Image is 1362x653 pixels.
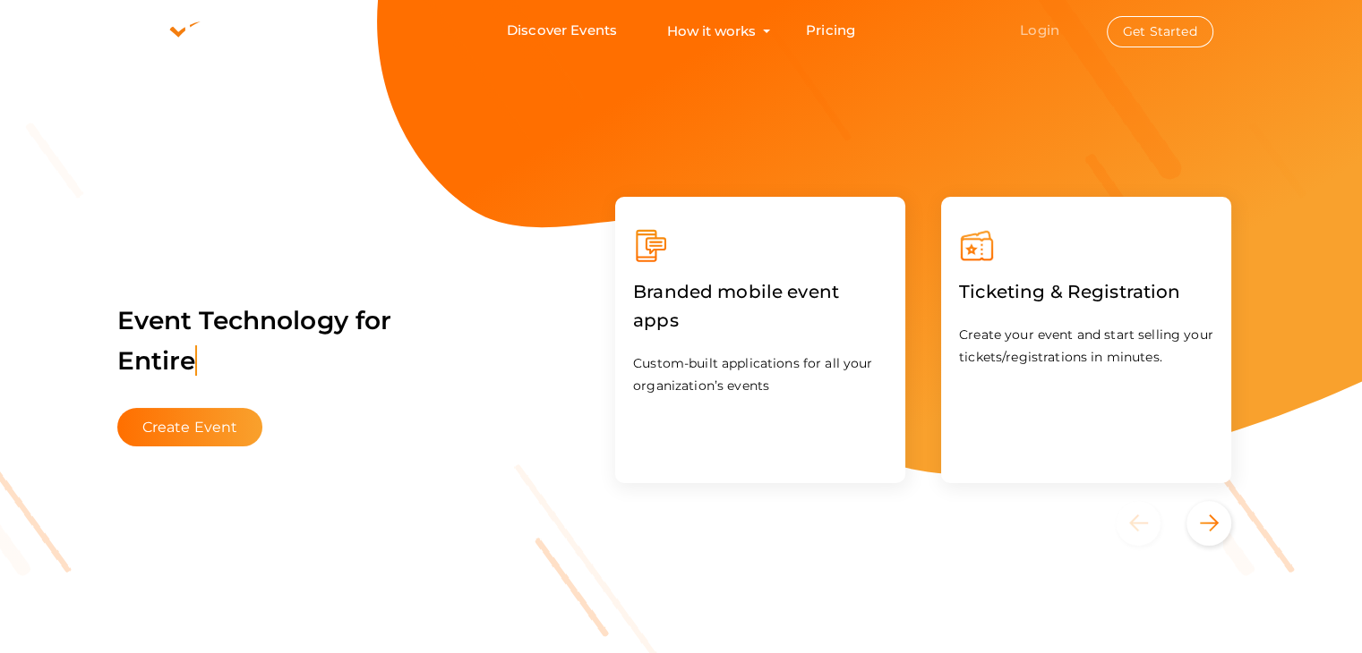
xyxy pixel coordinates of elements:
p: Custom-built applications for all your organization’s events [633,352,887,397]
button: Get Started [1107,16,1213,47]
label: Ticketing & Registration [959,264,1180,319]
span: Entire [117,345,198,376]
button: Previous [1116,501,1183,546]
a: Login [1020,21,1059,38]
label: Event Technology for [117,278,392,403]
label: Branded mobile event apps [633,264,887,348]
a: Discover Events [507,14,617,47]
button: How it works [662,14,761,47]
a: Branded mobile event apps [633,313,887,330]
p: Create your event and start selling your tickets/registrations in minutes. [959,324,1213,369]
a: Pricing [806,14,855,47]
button: Next [1186,501,1231,546]
button: Create Event [117,408,263,446]
a: Ticketing & Registration [959,284,1180,301]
